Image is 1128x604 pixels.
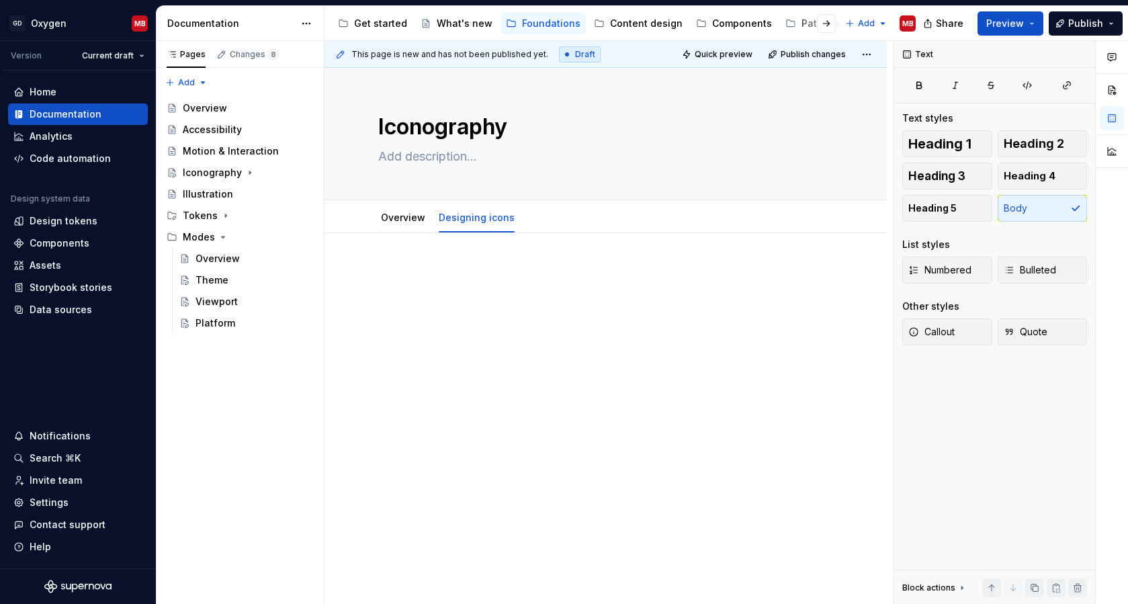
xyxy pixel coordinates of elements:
[998,163,1088,189] button: Heading 4
[908,137,971,150] span: Heading 1
[998,318,1088,345] button: Quote
[333,13,413,34] a: Get started
[978,11,1043,36] button: Preview
[30,281,112,294] div: Storybook stories
[764,45,852,64] button: Publish changes
[161,97,318,334] div: Page tree
[351,49,548,60] span: This page is new and has not been published yet.
[8,232,148,254] a: Components
[858,18,875,29] span: Add
[902,130,992,157] button: Heading 1
[30,214,97,228] div: Design tokens
[376,203,431,231] div: Overview
[998,257,1088,284] button: Bulleted
[8,299,148,320] a: Data sources
[8,447,148,469] button: Search ⌘K
[8,514,148,535] button: Contact support
[8,210,148,232] a: Design tokens
[174,312,318,334] a: Platform
[1004,169,1055,183] span: Heading 4
[230,49,279,60] div: Changes
[3,9,153,38] button: GDOxygenMB
[678,45,758,64] button: Quick preview
[908,169,965,183] span: Heading 3
[174,248,318,269] a: Overview
[998,130,1088,157] button: Heading 2
[1004,137,1064,150] span: Heading 2
[196,316,235,330] div: Platform
[781,49,846,60] span: Publish changes
[161,226,318,248] div: Modes
[183,230,215,244] div: Modes
[333,10,838,37] div: Page tree
[841,14,892,33] button: Add
[376,111,830,143] textarea: Iconography
[167,17,294,30] div: Documentation
[30,540,51,554] div: Help
[183,166,242,179] div: Iconography
[161,73,212,92] button: Add
[30,303,92,316] div: Data sources
[695,49,752,60] span: Quick preview
[8,148,148,169] a: Code automation
[902,300,959,313] div: Other styles
[522,17,580,30] div: Foundations
[8,470,148,491] a: Invite team
[196,273,228,287] div: Theme
[183,123,242,136] div: Accessibility
[183,187,233,201] div: Illustration
[8,277,148,298] a: Storybook stories
[30,152,111,165] div: Code automation
[30,429,91,443] div: Notifications
[161,162,318,183] a: Iconography
[8,81,148,103] a: Home
[161,183,318,205] a: Illustration
[30,259,61,272] div: Assets
[902,18,914,29] div: MB
[30,451,81,465] div: Search ⌘K
[354,17,407,30] div: Get started
[1004,325,1047,339] span: Quote
[712,17,772,30] div: Components
[691,13,777,34] a: Components
[76,46,150,65] button: Current draft
[936,17,963,30] span: Share
[9,15,26,32] div: GD
[908,263,971,277] span: Numbered
[30,518,105,531] div: Contact support
[167,49,206,60] div: Pages
[986,17,1024,30] span: Preview
[908,202,957,215] span: Heading 5
[902,112,953,125] div: Text styles
[8,536,148,558] button: Help
[11,50,42,61] div: Version
[902,318,992,345] button: Callout
[902,257,992,284] button: Numbered
[433,203,520,231] div: Designing icons
[178,77,195,88] span: Add
[1049,11,1123,36] button: Publish
[415,13,498,34] a: What's new
[908,325,955,339] span: Callout
[161,205,318,226] div: Tokens
[8,103,148,125] a: Documentation
[30,236,89,250] div: Components
[8,492,148,513] a: Settings
[902,163,992,189] button: Heading 3
[30,474,82,487] div: Invite team
[11,193,90,204] div: Design system data
[30,496,69,509] div: Settings
[268,49,279,60] span: 8
[780,13,917,34] a: Patterns and templates
[30,107,101,121] div: Documentation
[134,18,146,29] div: MB
[439,212,515,223] a: Designing icons
[8,255,148,276] a: Assets
[44,580,112,593] a: Supernova Logo
[902,583,955,593] div: Block actions
[30,130,73,143] div: Analytics
[174,291,318,312] a: Viewport
[1004,263,1056,277] span: Bulleted
[381,212,425,223] a: Overview
[183,101,227,115] div: Overview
